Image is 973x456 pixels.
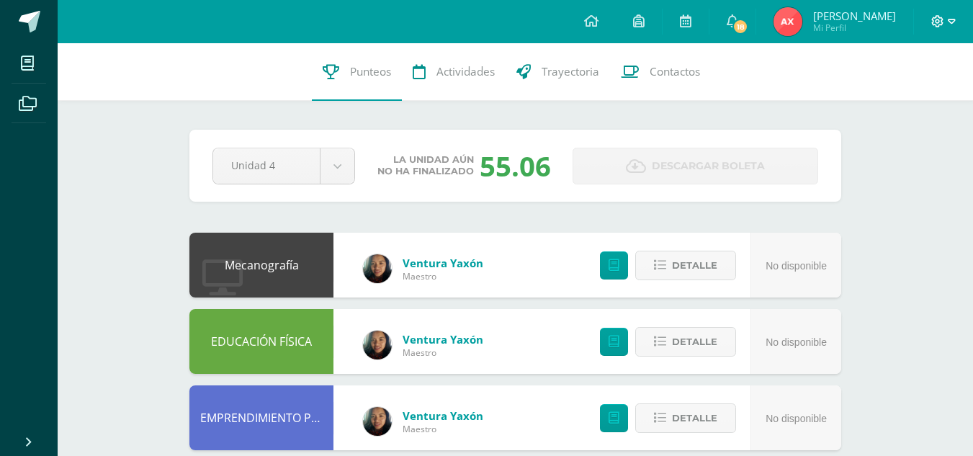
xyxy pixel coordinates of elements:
[480,147,551,184] div: 55.06
[672,252,717,279] span: Detalle
[766,413,827,424] span: No disponible
[377,154,474,177] span: La unidad aún no ha finalizado
[312,43,402,101] a: Punteos
[402,43,506,101] a: Actividades
[732,19,748,35] span: 18
[403,256,483,270] a: Ventura Yaxón
[363,331,392,359] img: 8175af1d143b9940f41fde7902e8cac3.png
[766,336,827,348] span: No disponible
[542,64,599,79] span: Trayectoria
[635,251,736,280] button: Detalle
[231,148,302,182] span: Unidad 4
[650,64,700,79] span: Contactos
[672,328,717,355] span: Detalle
[403,270,483,282] span: Maestro
[652,148,765,184] span: Descargar boleta
[506,43,610,101] a: Trayectoria
[213,148,354,184] a: Unidad 4
[403,408,483,423] a: Ventura Yaxón
[363,407,392,436] img: 8175af1d143b9940f41fde7902e8cac3.png
[766,260,827,272] span: No disponible
[403,347,483,359] span: Maestro
[813,22,896,34] span: Mi Perfil
[403,423,483,435] span: Maestro
[635,403,736,433] button: Detalle
[363,254,392,283] img: 8175af1d143b9940f41fde7902e8cac3.png
[189,385,333,450] div: EMPRENDIMIENTO PARA LA PRODUCTIVIDAD
[672,405,717,432] span: Detalle
[813,9,896,23] span: [PERSON_NAME]
[436,64,495,79] span: Actividades
[189,309,333,374] div: EDUCACIÓN FÍSICA
[403,332,483,347] a: Ventura Yaxón
[774,7,802,36] img: c2ef51f4a47a69a9cd63e7aa92fa093c.png
[610,43,711,101] a: Contactos
[350,64,391,79] span: Punteos
[189,233,333,298] div: Mecanografía
[635,327,736,357] button: Detalle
